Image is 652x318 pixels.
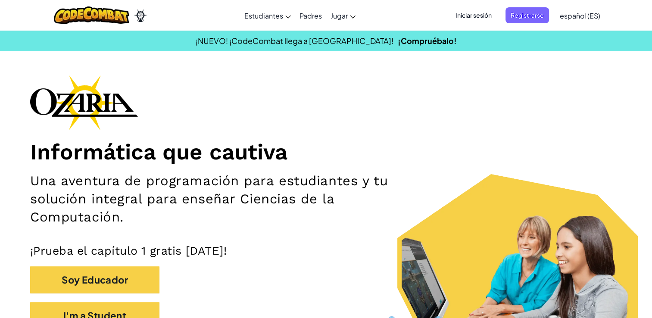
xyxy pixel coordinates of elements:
h2: Una aventura de programación para estudiantes y tu solución integral para enseñar Ciencias de la ... [30,172,427,226]
img: Ozaria [134,9,147,22]
span: Estudiantes [244,11,283,20]
a: Padres [295,4,326,27]
img: Ozaria branding logo [30,75,138,130]
span: ¡NUEVO! ¡CodeCombat llega a [GEOGRAPHIC_DATA]! [196,36,393,46]
p: ¡Prueba el capítulo 1 gratis [DATE]! [30,243,622,258]
span: español (ES) [560,11,600,20]
a: Jugar [326,4,360,27]
button: Registrarse [505,7,549,23]
a: ¡Compruébalo! [398,36,457,46]
img: CodeCombat logo [54,6,129,24]
h1: Informática que cautiva [30,139,622,165]
a: español (ES) [555,4,605,27]
a: Estudiantes [240,4,295,27]
button: Soy Educador [30,266,159,293]
span: Jugar [331,11,348,20]
button: Iniciar sesión [450,7,497,23]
